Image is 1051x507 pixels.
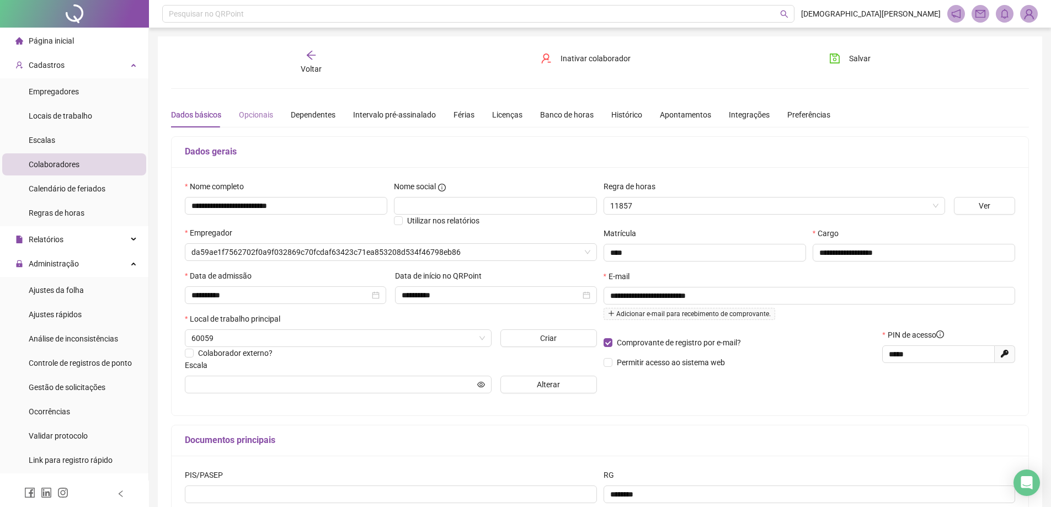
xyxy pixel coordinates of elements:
[604,270,637,282] label: E-mail
[394,180,436,193] span: Nome social
[1021,6,1037,22] img: 69351
[611,109,642,121] div: Histórico
[821,50,879,67] button: Salvar
[301,65,322,73] span: Voltar
[660,109,711,121] div: Apontamentos
[936,330,944,338] span: info-circle
[185,359,215,371] label: Escala
[29,61,65,70] span: Cadastros
[604,180,663,193] label: Regra de horas
[541,53,552,64] span: user-delete
[185,313,287,325] label: Local de trabalho principal
[561,52,631,65] span: Inativar colaborador
[500,329,597,347] button: Criar
[29,310,82,319] span: Ajustes rápidos
[407,216,479,225] span: Utilizar nos relatórios
[454,109,474,121] div: Férias
[829,53,840,64] span: save
[395,270,489,282] label: Data de início no QRPoint
[787,109,830,121] div: Preferências
[540,332,557,344] span: Criar
[492,109,522,121] div: Licenças
[540,109,594,121] div: Banco de horas
[291,109,335,121] div: Dependentes
[29,184,105,193] span: Calendário de feriados
[29,286,84,295] span: Ajustes da folha
[29,383,105,392] span: Gestão de solicitações
[117,490,125,498] span: left
[975,9,985,19] span: mail
[185,270,259,282] label: Data de admissão
[353,109,436,121] div: Intervalo pré-assinalado
[15,236,23,243] span: file
[29,87,79,96] span: Empregadores
[41,487,52,498] span: linkedin
[198,349,273,357] span: Colaborador externo?
[29,111,92,120] span: Locais de trabalho
[780,10,788,18] span: search
[477,381,485,388] span: eye
[185,434,1015,447] h5: Documentos principais
[185,180,251,193] label: Nome completo
[29,160,79,169] span: Colaboradores
[954,197,1015,215] button: Ver
[537,378,560,391] span: Alterar
[29,334,118,343] span: Análise de inconsistências
[438,184,446,191] span: info-circle
[500,376,597,393] button: Alterar
[29,456,113,465] span: Link para registro rápido
[951,9,961,19] span: notification
[29,431,88,440] span: Validar protocolo
[191,244,590,260] span: da59ae1f7562702f0a9f032869c70fcdaf63423c71ea853208d534f46798eb86
[239,109,273,121] div: Opcionais
[888,329,944,341] span: PIN de acesso
[29,235,63,244] span: Relatórios
[185,145,1015,158] h5: Dados gerais
[532,50,639,67] button: Inativar colaborador
[604,469,621,481] label: RG
[29,36,74,45] span: Página inicial
[15,37,23,45] span: home
[29,136,55,145] span: Escalas
[191,330,485,346] span: 60059
[171,109,221,121] div: Dados básicos
[604,227,643,239] label: Matrícula
[1000,9,1010,19] span: bell
[15,260,23,268] span: lock
[617,338,741,347] span: Comprovante de registro por e-mail?
[849,52,871,65] span: Salvar
[57,487,68,498] span: instagram
[185,227,239,239] label: Empregador
[185,469,230,481] label: PIS/PASEP
[729,109,770,121] div: Integrações
[1013,469,1040,496] div: Open Intercom Messenger
[813,227,846,239] label: Cargo
[979,200,990,212] span: Ver
[610,198,938,214] span: 11857
[608,310,615,317] span: plus
[306,50,317,61] span: arrow-left
[29,259,79,268] span: Administração
[15,61,23,69] span: user-add
[29,209,84,217] span: Regras de horas
[604,308,775,320] span: Adicionar e-mail para recebimento de comprovante.
[617,358,725,367] span: Permitir acesso ao sistema web
[801,8,941,20] span: [DEMOGRAPHIC_DATA][PERSON_NAME]
[24,487,35,498] span: facebook
[29,407,70,416] span: Ocorrências
[29,359,132,367] span: Controle de registros de ponto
